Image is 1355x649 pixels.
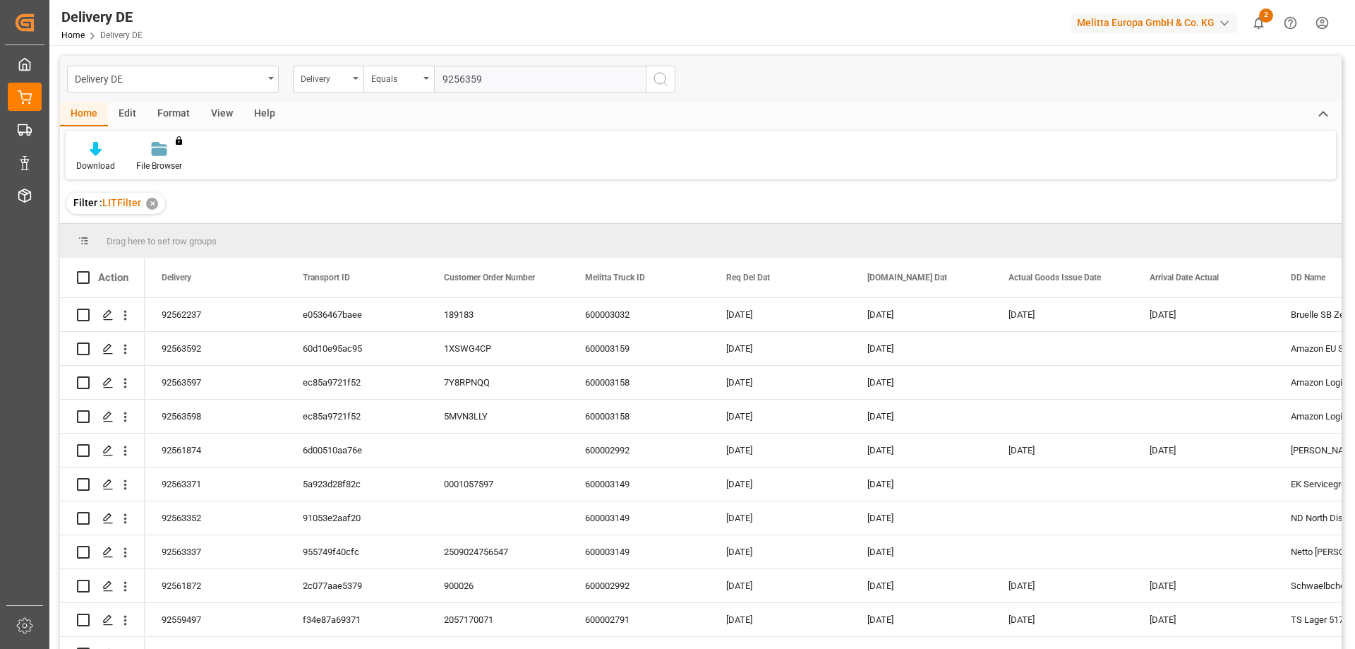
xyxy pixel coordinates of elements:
[61,30,85,40] a: Home
[145,535,286,568] div: 92563337
[568,366,709,399] div: 600003158
[585,273,645,282] span: Melitta Truck ID
[200,102,243,126] div: View
[60,603,145,637] div: Press SPACE to select this row.
[1071,13,1237,33] div: Melitta Europa GmbH & Co. KG
[75,69,263,87] div: Delivery DE
[145,298,286,331] div: 92562237
[427,468,568,501] div: 0001057597
[286,603,427,636] div: f34e87a69371
[98,271,128,284] div: Action
[371,69,419,85] div: Equals
[444,273,535,282] span: Customer Order Number
[60,366,145,400] div: Press SPACE to select this row.
[145,468,286,501] div: 92563371
[60,434,145,468] div: Press SPACE to select this row.
[60,298,145,332] div: Press SPACE to select this row.
[61,6,143,28] div: Delivery DE
[709,501,850,535] div: [DATE]
[73,197,102,208] span: Filter :
[568,400,709,433] div: 600003158
[568,569,709,602] div: 600002992
[427,603,568,636] div: 2057170071
[60,102,108,126] div: Home
[646,66,675,93] button: search button
[162,273,191,282] span: Delivery
[709,535,850,568] div: [DATE]
[243,102,286,126] div: Help
[709,569,850,602] div: [DATE]
[850,535,992,568] div: [DATE]
[145,569,286,602] div: 92561872
[709,603,850,636] div: [DATE]
[1291,273,1325,282] span: DD Name
[67,66,279,93] button: open menu
[60,332,145,366] div: Press SPACE to select this row.
[1133,603,1274,636] div: [DATE]
[992,298,1133,331] div: [DATE]
[303,273,350,282] span: Transport ID
[286,332,427,365] div: 60d10e95ac95
[107,236,217,246] span: Drag here to set row groups
[60,400,145,434] div: Press SPACE to select this row.
[992,434,1133,467] div: [DATE]
[286,569,427,602] div: 2c077aae5379
[568,434,709,467] div: 600002992
[427,535,568,568] div: 2509024756547
[709,400,850,433] div: [DATE]
[427,332,568,365] div: 1XSWG4CP
[301,69,349,85] div: Delivery
[850,603,992,636] div: [DATE]
[850,434,992,467] div: [DATE]
[709,366,850,399] div: [DATE]
[850,569,992,602] div: [DATE]
[709,468,850,501] div: [DATE]
[1133,298,1274,331] div: [DATE]
[145,501,286,535] div: 92563352
[1259,8,1273,23] span: 2
[867,273,947,282] span: [DOMAIN_NAME] Dat
[1150,273,1219,282] span: Arrival Date Actual
[102,197,141,208] span: LITFilter
[726,273,770,282] span: Req Del Dat
[363,66,434,93] button: open menu
[568,332,709,365] div: 600003159
[1133,434,1274,467] div: [DATE]
[286,434,427,467] div: 6d00510aa76e
[568,468,709,501] div: 600003149
[709,434,850,467] div: [DATE]
[286,468,427,501] div: 5a923d28f82c
[286,535,427,568] div: 955749f40cfc
[568,501,709,535] div: 600003149
[850,501,992,535] div: [DATE]
[76,160,115,172] div: Download
[992,569,1133,602] div: [DATE]
[1133,569,1274,602] div: [DATE]
[709,298,850,331] div: [DATE]
[850,332,992,365] div: [DATE]
[850,298,992,331] div: [DATE]
[1071,9,1243,36] button: Melitta Europa GmbH & Co. KG
[427,569,568,602] div: 900026
[145,434,286,467] div: 92561874
[1275,7,1306,39] button: Help Center
[992,603,1133,636] div: [DATE]
[108,102,147,126] div: Edit
[145,603,286,636] div: 92559497
[427,298,568,331] div: 189183
[145,332,286,365] div: 92563592
[147,102,200,126] div: Format
[286,298,427,331] div: e0536467baee
[568,535,709,568] div: 600003149
[427,400,568,433] div: 5MVN3LLY
[568,298,709,331] div: 600003032
[1243,7,1275,39] button: show 2 new notifications
[60,468,145,501] div: Press SPACE to select this row.
[293,66,363,93] button: open menu
[434,66,646,93] input: Type to search
[60,501,145,535] div: Press SPACE to select this row.
[145,400,286,433] div: 92563598
[286,501,427,535] div: 91053e2aaf20
[286,366,427,399] div: ec85a9721f52
[427,366,568,399] div: 7Y8RPNQQ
